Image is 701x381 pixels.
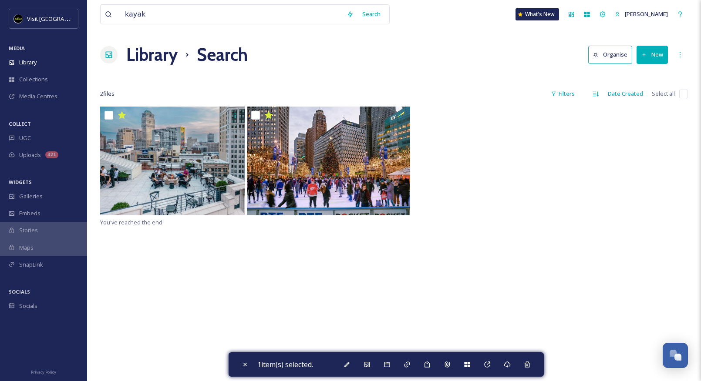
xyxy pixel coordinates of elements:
a: Privacy Policy [31,366,56,377]
input: Search your library [121,5,342,24]
img: VISIT%20DETROIT%20LOGO%20-%20BLACK%20BACKGROUND.png [14,14,23,23]
div: Date Created [603,85,647,102]
a: What's New [516,8,559,20]
img: The Rink at Campus Martius Park 2020.jpg [247,107,410,215]
span: SnapLink [19,261,43,269]
span: Select all [652,90,675,98]
span: COLLECT [9,120,31,127]
span: Embeds [19,209,40,217]
span: SOCIALS [9,288,30,295]
span: 2 file s [100,90,115,98]
a: Library [126,42,178,68]
span: 1 item(s) selected. [257,360,313,369]
img: Bureau_MonarchClub_0375.jpg [100,107,245,215]
span: Uploads [19,151,41,159]
span: Stories [19,226,38,234]
span: Socials [19,302,37,310]
button: Open Chat [663,343,688,368]
button: New [637,46,668,63]
span: You've reached the end [100,218,162,226]
span: [PERSON_NAME] [625,10,668,18]
span: Galleries [19,192,43,201]
span: Media Centres [19,92,57,100]
div: 321 [45,151,58,158]
span: WIDGETS [9,179,32,185]
button: Organise [588,46,632,63]
span: Library [19,58,37,67]
span: Visit [GEOGRAPHIC_DATA] [27,14,94,23]
span: Maps [19,244,34,252]
span: Privacy Policy [31,369,56,375]
a: [PERSON_NAME] [610,6,672,23]
div: Filters [546,85,579,102]
h1: Search [197,42,248,68]
div: Search [358,6,385,23]
span: MEDIA [9,45,25,51]
span: UGC [19,134,31,142]
span: Collections [19,75,48,84]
